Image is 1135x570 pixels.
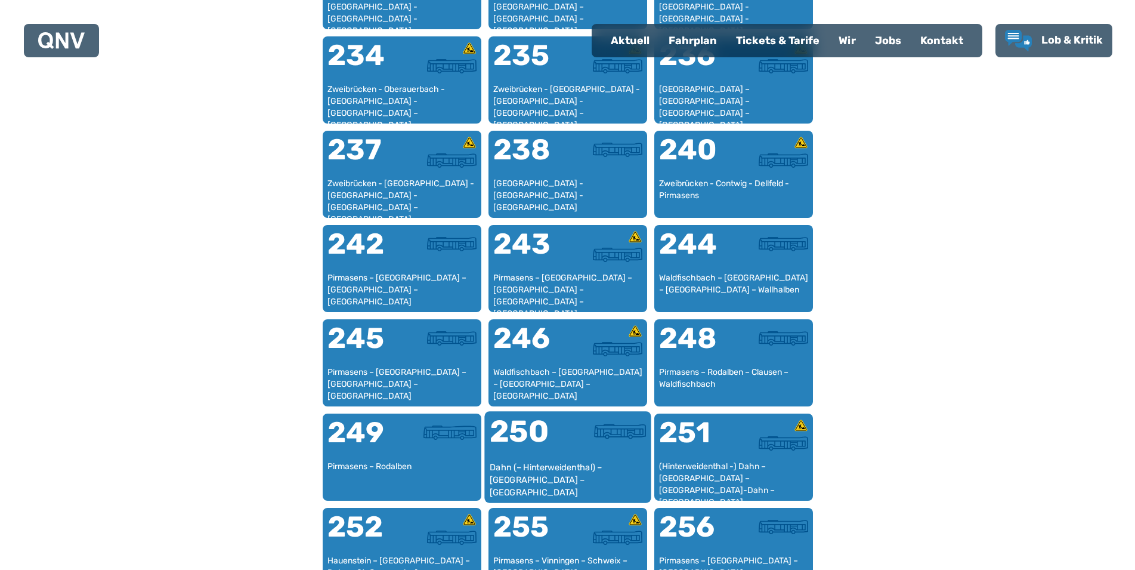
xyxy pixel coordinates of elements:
div: Pirmasens – [GEOGRAPHIC_DATA] – [GEOGRAPHIC_DATA] – [GEOGRAPHIC_DATA] [327,272,477,307]
div: 240 [659,135,734,178]
div: 237 [327,135,402,178]
div: 243 [493,230,568,273]
div: [GEOGRAPHIC_DATA] - [GEOGRAPHIC_DATA] - [GEOGRAPHIC_DATA] [493,178,642,213]
img: Überlandbus [759,153,808,168]
div: 249 [327,418,402,461]
img: Stadtbus [423,426,477,440]
a: Aktuell [601,25,659,56]
div: Zweibrücken - Oberauerbach - [GEOGRAPHIC_DATA] - [GEOGRAPHIC_DATA] – [GEOGRAPHIC_DATA] [327,84,477,119]
span: Lob & Kritik [1041,33,1103,47]
a: Wir [829,25,865,56]
img: Überlandbus [427,153,477,168]
div: 248 [659,324,734,367]
div: 255 [493,513,568,556]
div: 236 [659,41,734,84]
img: Überlandbus [759,59,808,73]
div: Waldfischbach – [GEOGRAPHIC_DATA] – [GEOGRAPHIC_DATA] – Wallhalben [659,272,808,307]
a: Jobs [865,25,911,56]
div: Pirmasens – Rodalben [327,461,477,496]
div: 242 [327,230,402,273]
div: Zweibrücken - Contwig - Dellfeld - Pirmasens [659,178,808,213]
img: Überlandbus [759,520,808,534]
div: Zweibrücken - [GEOGRAPHIC_DATA] - [GEOGRAPHIC_DATA] - [GEOGRAPHIC_DATA] – [GEOGRAPHIC_DATA] [327,178,477,213]
img: Überlandbus [427,331,477,346]
a: Tickets & Tarife [726,25,829,56]
div: 244 [659,230,734,273]
img: Überlandbus [759,237,808,251]
div: 245 [327,324,402,367]
div: 256 [659,513,734,556]
img: Überlandbus [593,531,642,545]
div: Waldfischbach – [GEOGRAPHIC_DATA] – [GEOGRAPHIC_DATA] – [GEOGRAPHIC_DATA] [493,366,642,402]
div: 251 [659,418,734,461]
img: Überlandbus [759,436,808,451]
img: Überlandbus [593,143,642,157]
div: 234 [327,41,402,84]
div: 246 [493,324,568,367]
div: Pirmasens – [GEOGRAPHIC_DATA] – [GEOGRAPHIC_DATA] – [GEOGRAPHIC_DATA] – [GEOGRAPHIC_DATA] [493,272,642,307]
div: (Hinterweidenthal -) Dahn – [GEOGRAPHIC_DATA] – [GEOGRAPHIC_DATA]-Dahn – [GEOGRAPHIC_DATA] [659,461,808,496]
div: 252 [327,513,402,556]
img: Überlandbus [593,342,642,356]
img: Überlandbus [594,424,646,439]
a: QNV Logo [38,29,85,53]
div: 250 [489,417,567,461]
img: Überlandbus [593,59,642,73]
img: Überlandbus [593,248,642,262]
img: QNV Logo [38,32,85,49]
div: Zweibrücken - [GEOGRAPHIC_DATA] - [GEOGRAPHIC_DATA] - [GEOGRAPHIC_DATA] – [GEOGRAPHIC_DATA] [493,84,642,119]
a: Lob & Kritik [1005,30,1103,51]
div: Dahn (– Hinterweidenthal) – [GEOGRAPHIC_DATA] – [GEOGRAPHIC_DATA] [489,461,646,498]
div: Pirmasens – Rodalben – Clausen – Waldfischbach [659,366,808,402]
a: Kontakt [911,25,973,56]
img: Überlandbus [427,237,477,251]
div: [GEOGRAPHIC_DATA] – [GEOGRAPHIC_DATA] – [GEOGRAPHIC_DATA] – [GEOGRAPHIC_DATA] [659,84,808,119]
div: 238 [493,135,568,178]
a: Fahrplan [659,25,726,56]
img: Überlandbus [427,531,477,545]
div: 235 [493,41,568,84]
div: Pirmasens – [GEOGRAPHIC_DATA] – [GEOGRAPHIC_DATA] – [GEOGRAPHIC_DATA] [327,366,477,402]
img: Überlandbus [427,59,477,73]
img: Überlandbus [759,331,808,346]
